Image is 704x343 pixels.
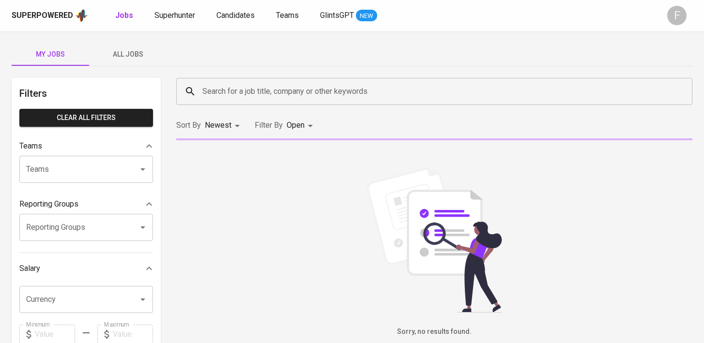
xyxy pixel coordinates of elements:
[176,119,201,131] p: Sort By
[136,221,150,234] button: Open
[276,10,301,22] a: Teams
[75,8,88,23] img: app logo
[136,293,150,306] button: Open
[12,10,73,21] div: Superpowered
[276,11,299,20] span: Teams
[19,140,42,152] p: Teams
[362,167,507,313] img: file_searching.svg
[12,8,88,23] a: Superpoweredapp logo
[216,11,255,20] span: Candidates
[19,194,153,214] div: Reporting Groups
[95,48,161,60] span: All Jobs
[27,112,145,124] span: Clear All filters
[154,11,195,20] span: Superhunter
[205,119,231,131] p: Newest
[19,136,153,156] div: Teams
[356,11,377,21] span: NEW
[205,117,243,134] div: Newest
[320,11,354,20] span: GlintsGPT
[115,10,135,22] a: Jobs
[667,6,687,25] div: F
[136,163,150,176] button: Open
[154,10,197,22] a: Superhunter
[115,11,133,20] b: Jobs
[19,259,153,278] div: Salary
[255,119,283,131] p: Filter By
[17,48,83,60] span: My Jobs
[19,198,78,210] p: Reporting Groups
[176,327,692,337] h6: Sorry, no results found.
[287,117,316,134] div: Open
[287,120,305,130] span: Open
[320,10,377,22] a: GlintsGPT NEW
[19,109,153,127] button: Clear All filters
[19,263,40,274] p: Salary
[19,86,153,101] h6: Filters
[216,10,257,22] a: Candidates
